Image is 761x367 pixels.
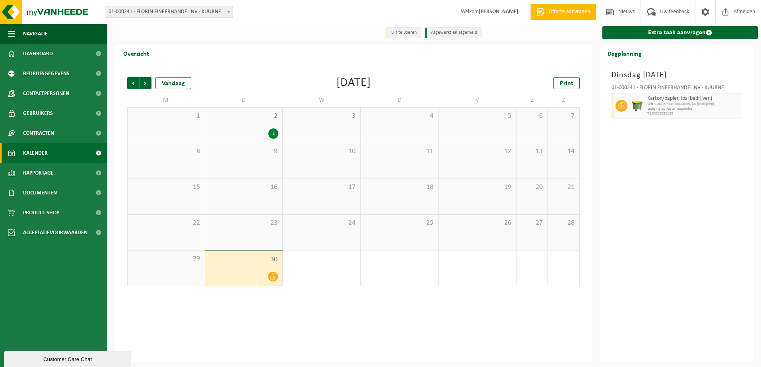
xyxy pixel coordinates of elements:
td: Z [516,93,548,107]
span: 01-000241 - FLORIN FINEERHANDEL NV - KUURNE [105,6,233,18]
strong: [PERSON_NAME] [479,9,518,15]
div: 1 [268,128,278,139]
span: 23 [209,219,279,227]
span: 3 [287,112,356,120]
span: Vorige [127,77,139,89]
div: 01-000241 - FLORIN FINEERHANDEL NV - KUURNE [612,85,741,93]
span: Acceptatievoorwaarden [23,223,87,243]
td: Z [548,93,580,107]
div: Vandaag [155,77,191,89]
a: Print [553,77,580,89]
span: 16 [209,183,279,192]
td: M [127,93,205,107]
span: Product Shop [23,203,59,223]
span: 18 [365,183,434,192]
li: Uit te voeren [385,27,421,38]
span: 5 [443,112,512,120]
span: 1 [132,112,201,120]
h2: Dagplanning [600,45,650,61]
div: [DATE] [336,77,371,89]
span: Kalender [23,143,48,163]
span: Dashboard [23,44,53,64]
span: 28 [552,219,575,227]
td: D [205,93,283,107]
span: 24 [287,219,356,227]
h2: Overzicht [115,45,157,61]
iframe: chat widget [4,350,133,367]
img: WB-1100-HPE-GN-50 [631,100,643,112]
span: T250002082158 [647,111,739,116]
a: Offerte aanvragen [530,4,596,20]
li: Afgewerkt en afgemeld [425,27,481,38]
span: 2 [209,112,279,120]
a: Extra taak aanvragen [602,26,758,39]
span: 12 [443,147,512,156]
span: 25 [365,219,434,227]
td: D [361,93,439,107]
span: 30 [209,255,279,264]
span: 15 [132,183,201,192]
span: Documenten [23,183,57,203]
span: 14 [552,147,575,156]
span: Contracten [23,123,54,143]
span: 19 [443,183,512,192]
span: 20 [520,183,544,192]
span: 11 [365,147,434,156]
span: 6 [520,112,544,120]
span: Print [560,80,573,87]
td: W [283,93,361,107]
span: Volgende [140,77,151,89]
span: Navigatie [23,24,48,44]
span: 7 [552,112,575,120]
h3: Dinsdag [DATE] [612,69,741,81]
span: Contactpersonen [23,83,69,103]
span: 8 [132,147,201,156]
span: 22 [132,219,201,227]
span: Karton/papier, los (bedrijven) [647,95,739,102]
span: 01-000241 - FLORIN FINEERHANDEL NV - KUURNE [105,6,233,17]
td: V [439,93,516,107]
span: 27 [520,219,544,227]
span: 17 [287,183,356,192]
span: 21 [552,183,575,192]
span: Lediging op vaste frequentie [647,107,739,111]
span: Offerte aanvragen [547,8,592,16]
span: 29 [132,254,201,263]
span: 13 [520,147,544,156]
span: 4 [365,112,434,120]
span: WB-1100-HP karton/papier, los (bedrijven) [647,102,739,107]
span: Gebruikers [23,103,53,123]
span: 9 [209,147,279,156]
span: 26 [443,219,512,227]
span: Rapportage [23,163,54,183]
span: Bedrijfsgegevens [23,64,70,83]
span: 10 [287,147,356,156]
